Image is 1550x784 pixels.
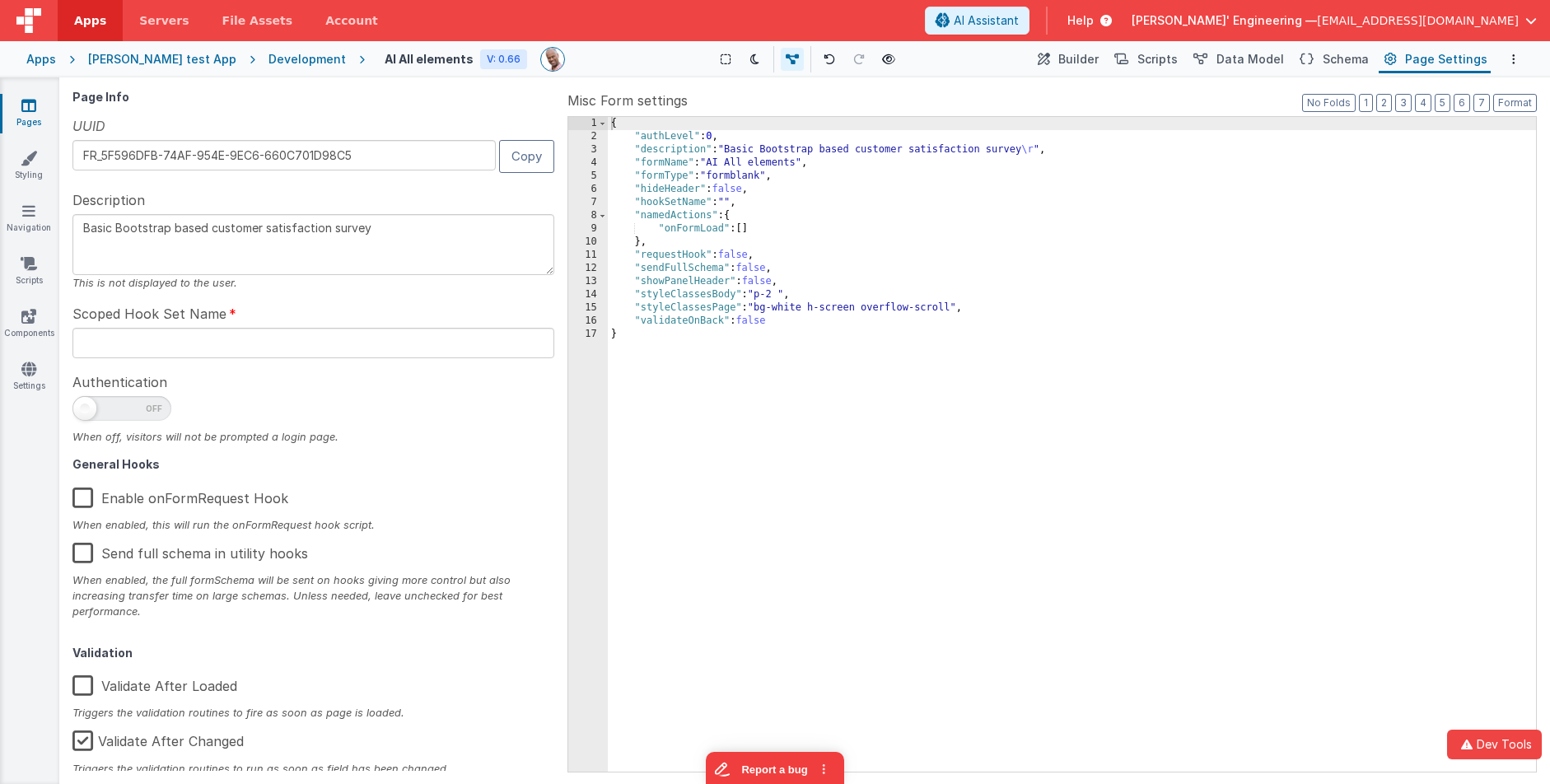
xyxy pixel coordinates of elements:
[1132,12,1317,29] span: [PERSON_NAME]' Engineering —
[72,457,160,471] strong: General Hooks
[499,140,554,172] button: Copy
[1137,51,1178,68] span: Scripts
[1109,45,1181,73] button: Scripts
[1216,51,1284,68] span: Data Model
[1188,45,1287,73] button: Data Model
[72,572,554,620] div: When enabled, the full formSchema will be sent on hooks giving more control but also increasing t...
[1032,45,1102,73] button: Builder
[72,761,554,777] div: Triggers the validation routines to run as soon as field has been changed.
[568,236,608,249] div: 10
[1405,51,1487,68] span: Page Settings
[72,372,167,392] span: Authentication
[1294,45,1372,73] button: Schema
[1447,730,1542,759] button: Dev Tools
[1323,51,1369,68] span: Schema
[72,275,554,291] div: This is not displayed to the user.
[1067,12,1094,29] span: Help
[568,288,608,301] div: 14
[1132,12,1537,29] button: [PERSON_NAME]' Engineering — [EMAIL_ADDRESS][DOMAIN_NAME]
[568,222,608,236] div: 9
[1376,94,1392,112] button: 2
[72,429,554,445] div: When off, visitors will not be prompted a login page.
[480,49,527,69] div: V: 0.66
[1302,94,1356,112] button: No Folds
[222,12,293,29] span: File Assets
[1415,94,1431,112] button: 4
[568,117,608,130] div: 1
[568,315,608,328] div: 16
[72,646,133,660] strong: Validation
[1379,45,1491,73] button: Page Settings
[568,328,608,341] div: 17
[72,705,554,721] div: Triggers the validation routines to fire as soon as page is loaded.
[1493,94,1537,112] button: Format
[1435,94,1450,112] button: 5
[1473,94,1490,112] button: 7
[268,51,346,68] div: Development
[568,170,608,183] div: 5
[954,12,1019,29] span: AI Assistant
[72,190,145,210] span: Description
[568,262,608,275] div: 12
[568,143,608,156] div: 3
[139,12,189,29] span: Servers
[1317,12,1519,29] span: [EMAIL_ADDRESS][DOMAIN_NAME]
[1454,94,1470,112] button: 6
[1359,94,1373,112] button: 1
[568,209,608,222] div: 8
[925,7,1029,35] button: AI Assistant
[72,478,288,513] label: Enable onFormRequest Hook
[72,116,105,136] span: UUID
[1058,51,1099,68] span: Builder
[541,48,564,71] img: 11ac31fe5dc3d0eff3fbbbf7b26fa6e1
[385,53,474,65] h4: AI All elements
[74,12,106,29] span: Apps
[567,91,688,110] span: Misc Form settings
[1395,94,1412,112] button: 3
[568,183,608,196] div: 6
[568,156,608,170] div: 4
[72,517,554,533] div: When enabled, this will run the onFormRequest hook script.
[72,533,308,568] label: Send full schema in utility hooks
[72,721,244,756] label: Validate After Changed
[72,665,237,701] label: Validate After Loaded
[568,275,608,288] div: 13
[88,51,236,68] div: [PERSON_NAME] test App
[72,90,129,104] strong: Page Info
[568,301,608,315] div: 15
[568,249,608,262] div: 11
[568,196,608,209] div: 7
[1504,49,1524,69] button: Options
[72,304,226,324] span: Scoped Hook Set Name
[568,130,608,143] div: 2
[26,51,56,68] div: Apps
